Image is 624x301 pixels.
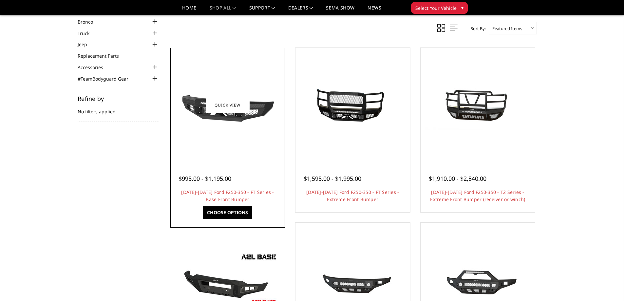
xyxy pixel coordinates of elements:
a: Jeep [78,41,95,48]
a: shop all [210,6,236,15]
span: $1,595.00 - $1,995.00 [304,175,361,182]
h5: Refine by [78,96,159,102]
a: Choose Options [203,206,252,219]
span: $995.00 - $1,195.00 [179,175,231,182]
a: #TeamBodyguard Gear [78,75,137,82]
div: No filters applied [78,96,159,122]
span: ▾ [461,4,463,11]
a: Replacement Parts [78,52,127,59]
a: Home [182,6,196,15]
span: $1,910.00 - $2,840.00 [429,175,486,182]
a: [DATE]-[DATE] Ford F250-350 - FT Series - Extreme Front Bumper [306,189,399,202]
a: Support [249,6,275,15]
a: [DATE]-[DATE] Ford F250-350 - FT Series - Base Front Bumper [181,189,274,202]
label: Sort By: [467,24,486,33]
a: [DATE]-[DATE] Ford F250-350 - T2 Series - Extreme Front Bumper (receiver or winch) [430,189,525,202]
img: 2017-2022 Ford F250-350 - FT Series - Base Front Bumper [175,76,280,135]
a: Dealers [288,6,313,15]
a: 2017-2022 Ford F250-350 - FT Series - Extreme Front Bumper 2017-2022 Ford F250-350 - FT Series - ... [297,49,408,161]
a: 2017-2022 Ford F250-350 - FT Series - Base Front Bumper [172,49,283,161]
a: Truck [78,30,98,37]
button: Select Your Vehicle [411,2,468,14]
a: Quick view [206,97,250,113]
a: 2017-2022 Ford F250-350 - T2 Series - Extreme Front Bumper (receiver or winch) 2017-2022 Ford F25... [422,49,534,161]
a: Accessories [78,64,111,71]
a: SEMA Show [326,6,354,15]
a: News [368,6,381,15]
a: Bronco [78,18,101,25]
span: Select Your Vehicle [415,5,457,11]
